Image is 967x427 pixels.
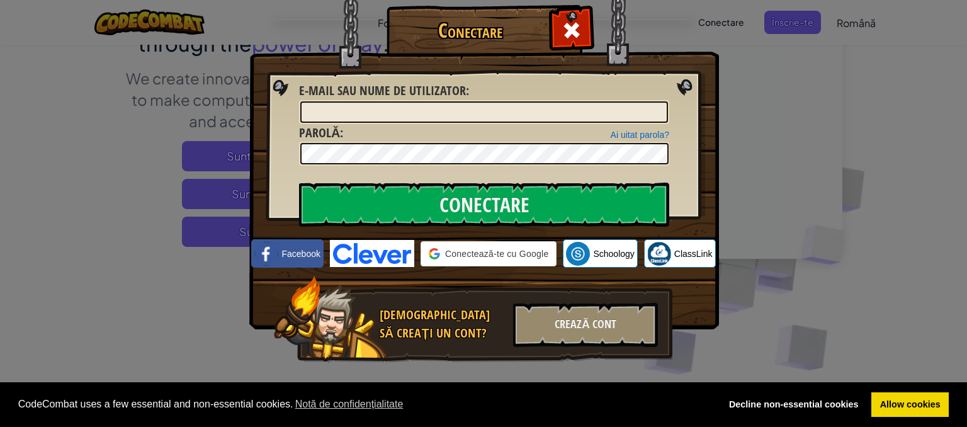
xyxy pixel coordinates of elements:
[299,82,466,99] span: E-mail sau nume de utilizator
[299,82,469,100] label: :
[871,392,949,418] a: allow cookies
[281,248,320,260] span: Facebook
[674,248,713,260] span: ClassLink
[299,183,669,227] input: Conectare
[421,241,557,266] div: Conectează-te cu Google
[293,395,405,414] a: learn more about cookies
[593,248,634,260] span: Schoology
[445,248,549,260] span: Conectează-te cu Google
[380,306,506,342] div: [DEMOGRAPHIC_DATA] să creați un cont?
[299,124,343,142] label: :
[299,124,340,141] span: Parolă
[720,392,867,418] a: deny cookies
[390,20,550,42] h1: Conectare
[611,130,669,140] a: Ai uitat parola?
[18,395,711,414] span: CodeCombat uses a few essential and non-essential cookies.
[254,242,278,266] img: facebook_small.png
[647,242,671,266] img: classlink-logo-small.png
[566,242,590,266] img: schoology.png
[330,240,414,267] img: clever-logo-blue.png
[513,303,658,347] div: Crează cont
